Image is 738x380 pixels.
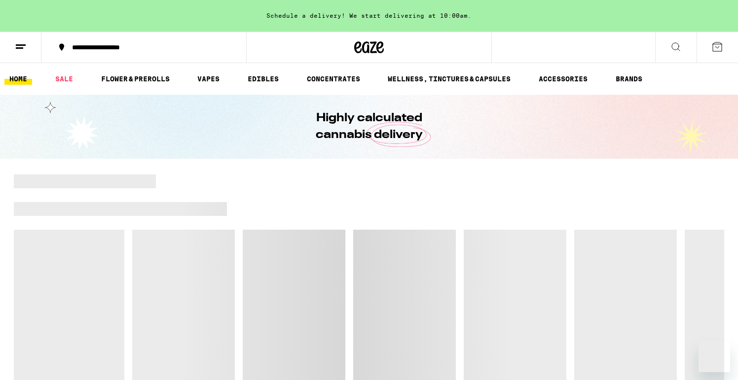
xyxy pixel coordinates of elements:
[4,73,32,85] a: HOME
[243,73,284,85] a: EDIBLES
[383,73,516,85] a: WELLNESS, TINCTURES & CAPSULES
[302,73,365,85] a: CONCENTRATES
[96,73,175,85] a: FLOWER & PREROLLS
[699,341,730,372] iframe: Button to launch messaging window
[611,73,647,85] a: BRANDS
[288,110,450,143] h1: Highly calculated cannabis delivery
[534,73,592,85] a: ACCESSORIES
[192,73,224,85] a: VAPES
[50,73,78,85] a: SALE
